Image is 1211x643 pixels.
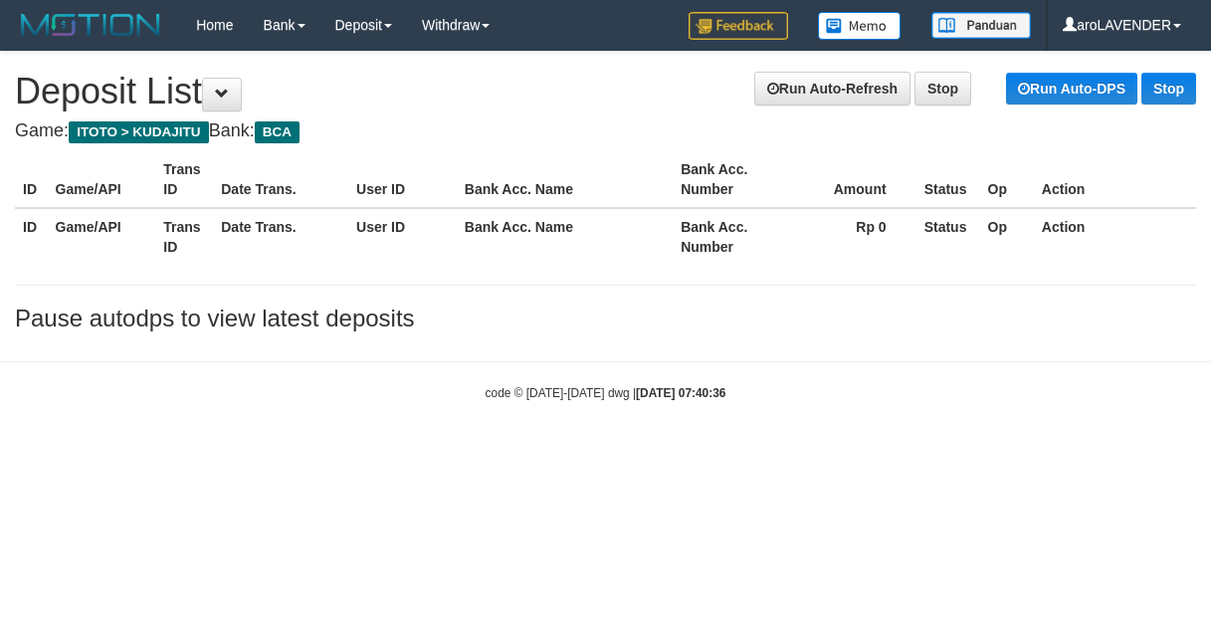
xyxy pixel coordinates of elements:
[15,10,166,40] img: MOTION_logo.png
[689,12,788,40] img: Feedback.jpg
[486,386,726,400] small: code © [DATE]-[DATE] dwg |
[808,151,916,208] th: Amount
[15,306,1196,331] h3: Pause autodps to view latest deposits
[457,151,673,208] th: Bank Acc. Name
[1034,151,1196,208] th: Action
[348,151,457,208] th: User ID
[931,12,1031,39] img: panduan.png
[636,386,725,400] strong: [DATE] 07:40:36
[155,151,213,208] th: Trans ID
[15,72,1196,111] h1: Deposit List
[1006,73,1137,105] a: Run Auto-DPS
[916,208,980,265] th: Status
[213,208,348,265] th: Date Trans.
[754,72,910,106] a: Run Auto-Refresh
[1034,208,1196,265] th: Action
[15,208,48,265] th: ID
[914,72,971,106] a: Stop
[48,151,156,208] th: Game/API
[255,121,300,143] span: BCA
[916,151,980,208] th: Status
[980,208,1034,265] th: Op
[818,12,902,40] img: Button%20Memo.svg
[15,151,48,208] th: ID
[457,208,673,265] th: Bank Acc. Name
[155,208,213,265] th: Trans ID
[48,208,156,265] th: Game/API
[980,151,1034,208] th: Op
[213,151,348,208] th: Date Trans.
[348,208,457,265] th: User ID
[1141,73,1196,105] a: Stop
[673,151,808,208] th: Bank Acc. Number
[673,208,808,265] th: Bank Acc. Number
[69,121,209,143] span: ITOTO > KUDAJITU
[808,208,916,265] th: Rp 0
[15,121,1196,141] h4: Game: Bank:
